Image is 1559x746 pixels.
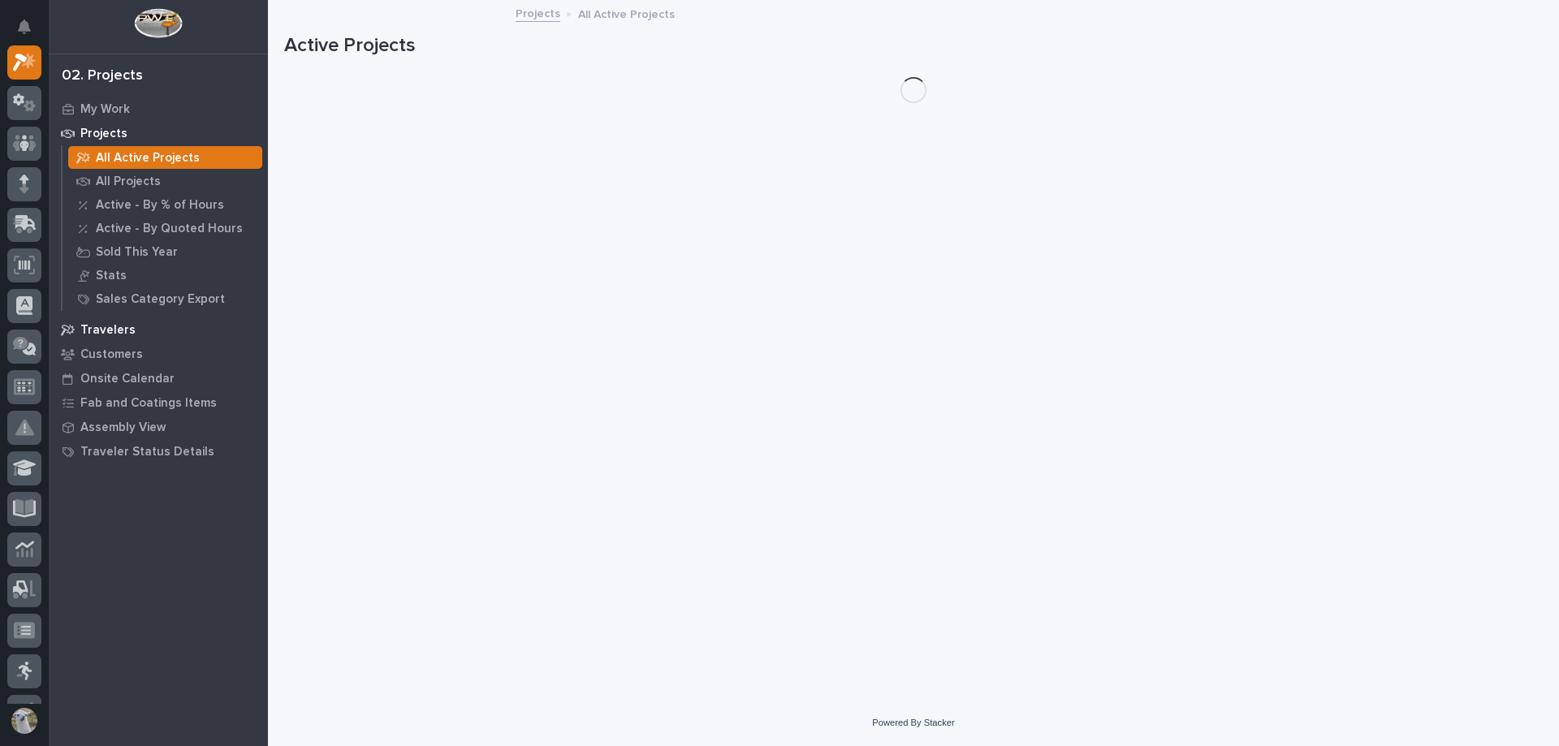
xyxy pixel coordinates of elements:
p: Fab and Coatings Items [80,396,217,411]
a: Assembly View [49,415,268,439]
img: Workspace Logo [134,8,182,38]
p: Stats [96,269,127,283]
button: Notifications [7,10,41,44]
a: Active - By Quoted Hours [63,217,268,239]
p: Sold This Year [96,245,178,260]
p: Sales Category Export [96,292,225,307]
h1: Active Projects [284,34,1543,58]
p: Assembly View [80,420,166,435]
p: All Active Projects [578,4,675,22]
div: Notifications [20,19,41,45]
p: Travelers [80,323,136,338]
a: Active - By % of Hours [63,193,268,216]
a: Projects [49,121,268,145]
p: Customers [80,347,143,362]
p: Active - By % of Hours [96,198,224,213]
a: Travelers [49,317,268,342]
a: Fab and Coatings Items [49,390,268,415]
a: Projects [516,3,560,22]
p: All Projects [96,175,161,189]
a: Customers [49,342,268,366]
a: Onsite Calendar [49,366,268,390]
p: Active - By Quoted Hours [96,222,243,236]
a: My Work [49,97,268,121]
p: My Work [80,102,130,117]
a: All Active Projects [63,146,268,169]
a: Sold This Year [63,240,268,263]
p: All Active Projects [96,151,200,166]
a: Sales Category Export [63,287,268,310]
a: Traveler Status Details [49,439,268,464]
p: Onsite Calendar [80,372,175,386]
p: Traveler Status Details [80,445,214,459]
button: users-avatar [7,704,41,738]
a: Stats [63,264,268,287]
p: Projects [80,127,127,141]
a: All Projects [63,170,268,192]
a: Powered By Stacker [872,718,954,727]
div: 02. Projects [62,67,143,85]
